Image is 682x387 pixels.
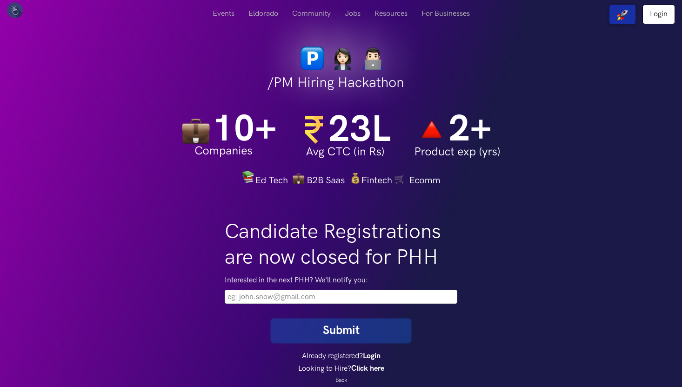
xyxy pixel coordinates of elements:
[225,364,457,373] h4: Looking to Hire?
[642,5,675,24] a: Login
[225,219,457,270] h1: Candidate Registrations are now closed for PHH
[338,5,368,23] a: Jobs
[335,377,347,384] a: Back
[363,352,381,360] a: Login
[225,290,457,304] input: Please fill this field
[351,364,384,373] a: Click here
[415,5,477,23] a: For Businesses
[225,352,457,360] h4: Already registered?
[206,5,241,23] a: Events
[241,5,285,23] a: Eldorado
[225,275,457,286] label: Interested in the next PHH? We'll notify you:
[7,2,23,18] img: UXHack logo
[271,319,411,342] button: Submit
[617,9,628,20] img: rocket
[285,5,338,23] a: Community
[368,5,415,23] a: Resources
